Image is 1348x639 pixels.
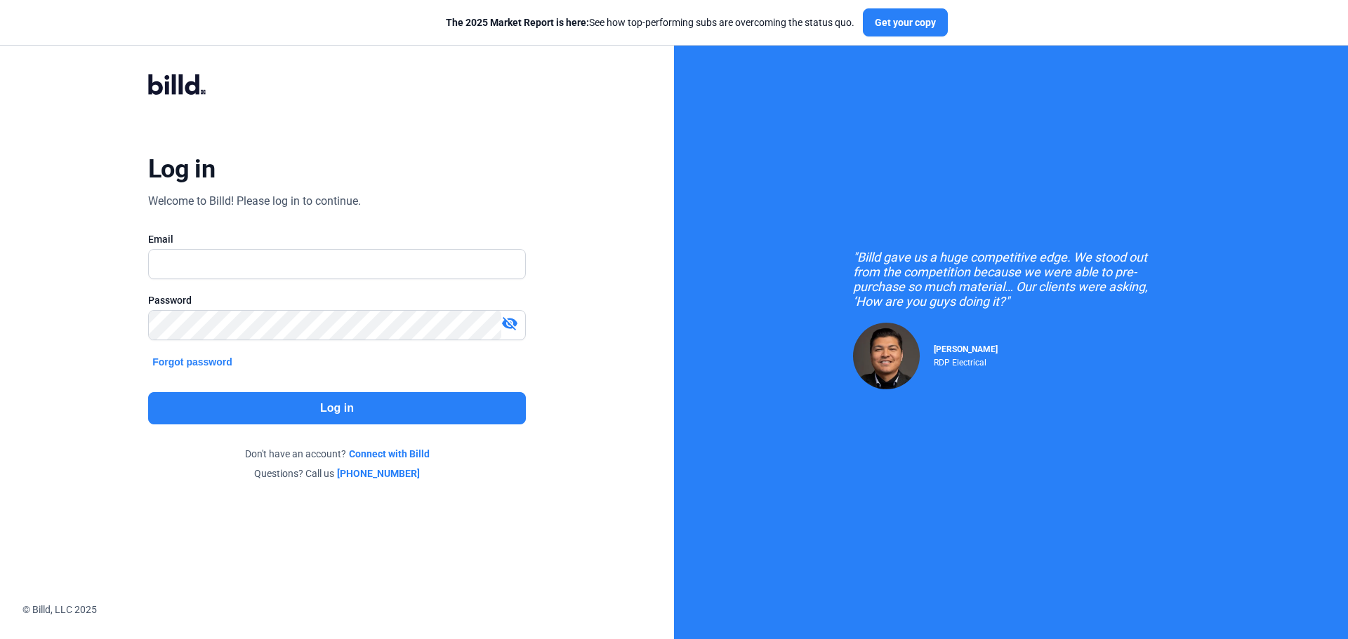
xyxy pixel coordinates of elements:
div: RDP Electrical [934,354,998,368]
img: Raul Pacheco [853,323,920,389]
div: Log in [148,154,215,184]
span: The 2025 Market Report is here: [446,17,589,28]
div: Welcome to Billd! Please log in to continue. [148,193,361,210]
div: Email [148,232,526,246]
div: Password [148,293,526,307]
span: [PERSON_NAME] [934,344,998,354]
a: [PHONE_NUMBER] [337,466,420,480]
div: "Billd gave us a huge competitive edge. We stood out from the competition because we were able to... [853,250,1169,309]
div: Questions? Call us [148,466,526,480]
button: Forgot password [148,354,237,370]
div: Don't have an account? [148,447,526,461]
div: See how top-performing subs are overcoming the status quo. [446,15,854,29]
button: Get your copy [863,8,948,36]
mat-icon: visibility_off [501,315,518,332]
a: Connect with Billd [349,447,430,461]
button: Log in [148,392,526,424]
